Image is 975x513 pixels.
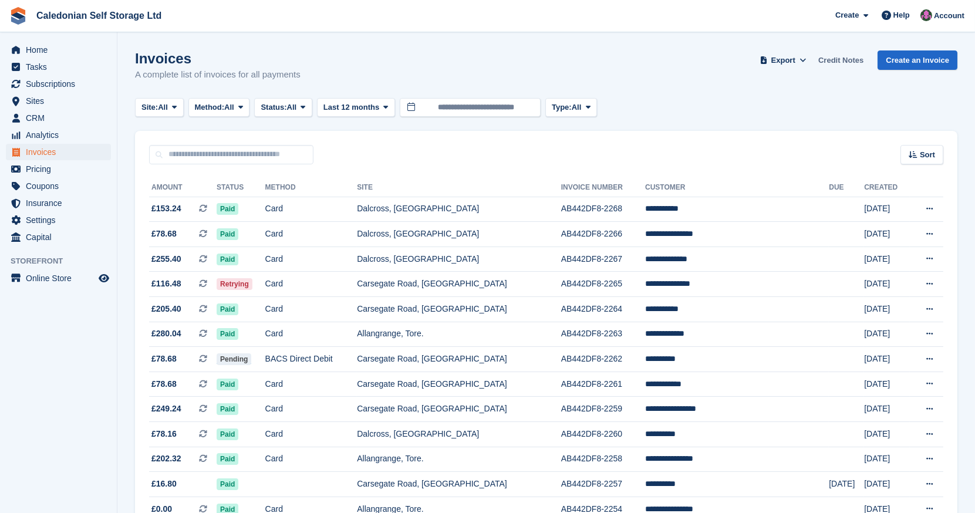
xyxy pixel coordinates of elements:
[151,278,181,290] span: £116.48
[934,10,964,22] span: Account
[561,422,645,447] td: AB442DF8-2260
[864,347,910,372] td: [DATE]
[357,178,561,197] th: Site
[195,102,225,113] span: Method:
[561,197,645,222] td: AB442DF8-2268
[26,127,96,143] span: Analytics
[287,102,297,113] span: All
[6,212,111,228] a: menu
[151,428,177,440] span: £78.16
[261,102,286,113] span: Status:
[151,378,177,390] span: £78.68
[217,303,238,315] span: Paid
[224,102,234,113] span: All
[26,42,96,58] span: Home
[864,178,910,197] th: Created
[6,178,111,194] a: menu
[265,422,357,447] td: Card
[357,397,561,422] td: Carsegate Road, [GEOGRAPHIC_DATA]
[265,322,357,347] td: Card
[254,98,312,117] button: Status: All
[265,197,357,222] td: Card
[357,247,561,272] td: Dalcross, [GEOGRAPHIC_DATA]
[26,229,96,245] span: Capital
[864,422,910,447] td: [DATE]
[6,76,111,92] a: menu
[217,203,238,215] span: Paid
[920,149,935,161] span: Sort
[151,328,181,340] span: £280.04
[26,93,96,109] span: Sites
[323,102,379,113] span: Last 12 months
[151,353,177,365] span: £78.68
[151,203,181,215] span: £153.24
[893,9,910,21] span: Help
[864,222,910,247] td: [DATE]
[357,422,561,447] td: Dalcross, [GEOGRAPHIC_DATA]
[6,110,111,126] a: menu
[6,195,111,211] a: menu
[561,322,645,347] td: AB442DF8-2263
[561,297,645,322] td: AB442DF8-2264
[357,272,561,297] td: Carsegate Road, [GEOGRAPHIC_DATA]
[26,76,96,92] span: Subscriptions
[561,447,645,472] td: AB442DF8-2258
[32,6,166,25] a: Caledonian Self Storage Ltd
[357,322,561,347] td: Allangrange, Tore.
[158,102,168,113] span: All
[97,271,111,285] a: Preview store
[829,472,864,497] td: [DATE]
[26,110,96,126] span: CRM
[265,272,357,297] td: Card
[6,270,111,286] a: menu
[835,9,859,21] span: Create
[357,297,561,322] td: Carsegate Road, [GEOGRAPHIC_DATA]
[878,50,957,70] a: Create an Invoice
[217,353,251,365] span: Pending
[357,197,561,222] td: Dalcross, [GEOGRAPHIC_DATA]
[217,478,238,490] span: Paid
[151,303,181,315] span: £205.40
[357,472,561,497] td: Carsegate Road, [GEOGRAPHIC_DATA]
[572,102,582,113] span: All
[151,253,181,265] span: £255.40
[26,178,96,194] span: Coupons
[864,247,910,272] td: [DATE]
[561,397,645,422] td: AB442DF8-2259
[864,372,910,397] td: [DATE]
[265,447,357,472] td: Card
[151,478,177,490] span: £16.80
[26,59,96,75] span: Tasks
[26,161,96,177] span: Pricing
[265,222,357,247] td: Card
[561,178,645,197] th: Invoice Number
[561,472,645,497] td: AB442DF8-2257
[864,447,910,472] td: [DATE]
[6,229,111,245] a: menu
[217,328,238,340] span: Paid
[357,372,561,397] td: Carsegate Road, [GEOGRAPHIC_DATA]
[6,127,111,143] a: menu
[561,222,645,247] td: AB442DF8-2266
[217,428,238,440] span: Paid
[151,453,181,465] span: £202.32
[151,403,181,415] span: £249.24
[141,102,158,113] span: Site:
[864,272,910,297] td: [DATE]
[814,50,868,70] a: Credit Notes
[151,228,177,240] span: £78.68
[26,195,96,211] span: Insurance
[265,178,357,197] th: Method
[645,178,829,197] th: Customer
[217,379,238,390] span: Paid
[217,228,238,240] span: Paid
[135,68,301,82] p: A complete list of invoices for all payments
[561,347,645,372] td: AB442DF8-2262
[6,93,111,109] a: menu
[920,9,932,21] img: Lois Holling
[26,144,96,160] span: Invoices
[357,347,561,372] td: Carsegate Road, [GEOGRAPHIC_DATA]
[265,397,357,422] td: Card
[6,42,111,58] a: menu
[561,272,645,297] td: AB442DF8-2265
